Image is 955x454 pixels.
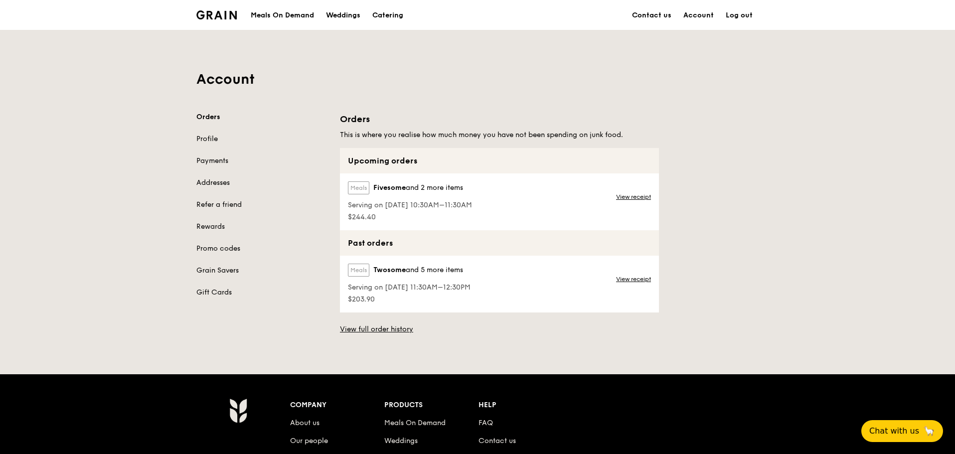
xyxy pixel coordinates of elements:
[348,200,472,210] span: Serving on [DATE] 10:30AM–11:30AM
[478,419,493,427] a: FAQ
[290,437,328,445] a: Our people
[340,112,659,126] h1: Orders
[626,0,677,30] a: Contact us
[677,0,720,30] a: Account
[348,283,471,293] span: Serving on [DATE] 11:30AM–12:30PM
[923,425,935,437] span: 🦙
[373,265,406,275] span: Twosome
[861,420,943,442] button: Chat with us🦙
[348,212,472,222] span: $244.40
[616,193,651,201] a: View receipt
[340,148,659,173] div: Upcoming orders
[290,419,319,427] a: About us
[373,183,406,193] span: Fivesome
[348,264,369,277] label: Meals
[326,0,360,30] div: Weddings
[196,134,328,144] a: Profile
[348,295,471,304] span: $203.90
[720,0,759,30] a: Log out
[320,0,366,30] a: Weddings
[196,112,328,122] a: Orders
[366,0,409,30] a: Catering
[869,425,919,437] span: Chat with us
[196,200,328,210] a: Refer a friend
[196,266,328,276] a: Grain Savers
[196,222,328,232] a: Rewards
[384,419,446,427] a: Meals On Demand
[251,0,314,30] div: Meals On Demand
[406,183,463,192] span: and 2 more items
[348,181,369,194] label: Meals
[196,156,328,166] a: Payments
[372,0,403,30] div: Catering
[384,437,418,445] a: Weddings
[196,10,237,19] img: Grain
[196,70,759,88] h1: Account
[478,398,573,412] div: Help
[290,398,384,412] div: Company
[229,398,247,423] img: Grain
[196,244,328,254] a: Promo codes
[616,275,651,283] a: View receipt
[340,130,659,140] h5: This is where you realise how much money you have not been spending on junk food.
[196,178,328,188] a: Addresses
[384,398,478,412] div: Products
[340,324,413,334] a: View full order history
[196,288,328,298] a: Gift Cards
[406,266,463,274] span: and 5 more items
[340,230,659,256] div: Past orders
[478,437,516,445] a: Contact us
